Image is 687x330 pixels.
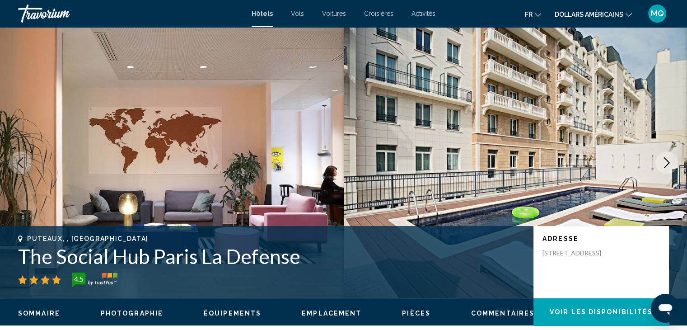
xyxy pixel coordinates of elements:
span: Voir les disponibilités [550,309,653,316]
a: Vols [291,10,304,17]
p: [STREET_ADDRESS] [542,249,615,257]
button: Changer de langue [525,8,541,21]
button: Sommaire [18,309,60,317]
button: Photographie [101,309,163,317]
img: trustyou-badge-hor.svg [72,273,117,287]
a: Voitures [322,10,346,17]
font: dollars américains [555,11,623,18]
iframe: Bouton pour ouvrir le berichtenvenster [651,294,680,323]
button: Voir les disponibilités [533,298,669,325]
button: Previous image [9,151,32,174]
h1: The Social Hub Paris La Defense [18,245,524,268]
font: MQ [651,9,664,18]
button: Menu utilisateur [645,4,669,23]
a: Activités [411,10,435,17]
button: Emplacement [302,309,361,317]
button: Commentaires [471,309,534,317]
button: Next image [655,151,678,174]
a: Hôtels [252,10,273,17]
a: Travorium [18,5,243,23]
span: Puteaux, , [GEOGRAPHIC_DATA] [27,235,149,242]
font: fr [525,11,533,18]
button: Pièces [402,309,430,317]
a: Croisières [364,10,393,17]
button: Équipements [204,309,261,317]
div: 4.5 [70,273,88,284]
button: Changer de devise [555,8,632,21]
p: Adresse [542,235,660,242]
